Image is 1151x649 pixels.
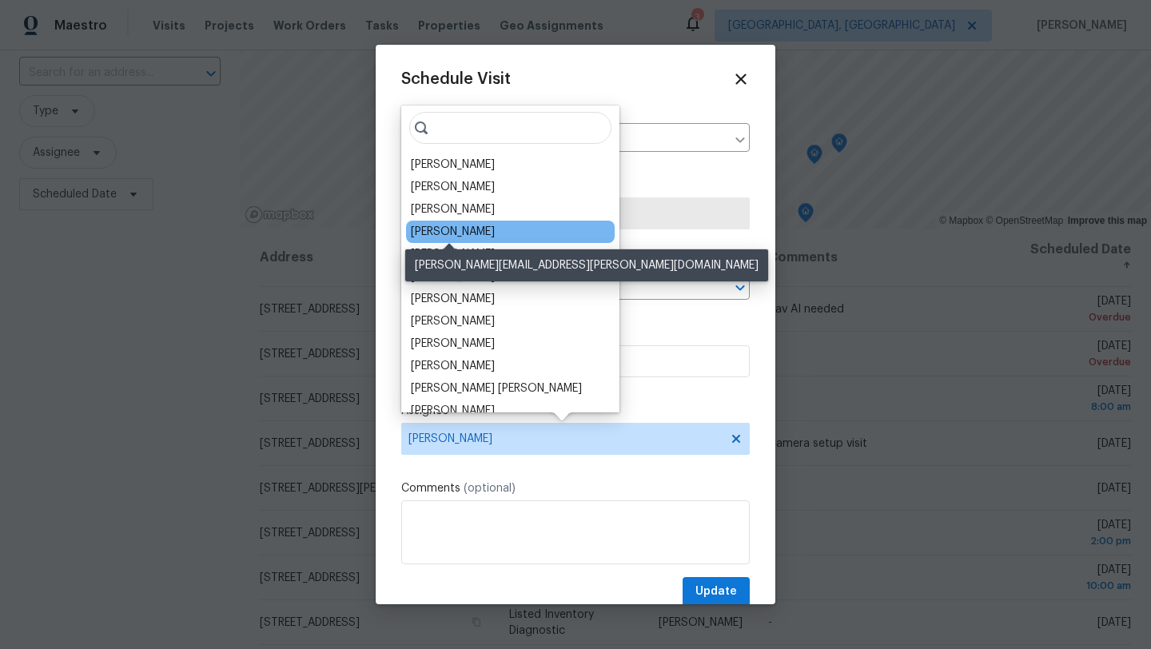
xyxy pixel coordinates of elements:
button: Open [729,277,751,299]
span: [PERSON_NAME] [408,432,722,445]
div: [PERSON_NAME] [PERSON_NAME] [411,380,582,396]
span: Schedule Visit [401,71,511,87]
div: [PERSON_NAME] [411,224,495,240]
button: Update [683,577,750,607]
div: [PERSON_NAME] [411,157,495,173]
div: [PERSON_NAME] [411,336,495,352]
div: [PERSON_NAME][EMAIL_ADDRESS][PERSON_NAME][DOMAIN_NAME] [405,249,768,281]
span: Update [695,582,737,602]
div: [PERSON_NAME] [411,179,495,195]
div: [PERSON_NAME] [411,201,495,217]
div: [PERSON_NAME] [411,358,495,374]
div: [PERSON_NAME] [411,313,495,329]
div: [PERSON_NAME] [411,403,495,419]
div: [PERSON_NAME] [411,246,495,262]
span: (optional) [464,483,516,494]
label: Comments [401,480,750,496]
div: [PERSON_NAME] [411,291,495,307]
span: Close [732,70,750,88]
